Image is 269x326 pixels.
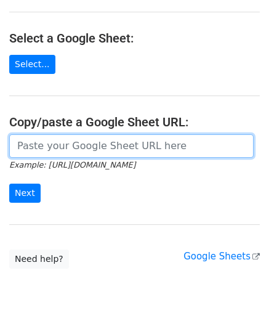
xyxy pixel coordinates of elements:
h4: Copy/paste a Google Sheet URL: [9,115,260,129]
small: Example: [URL][DOMAIN_NAME] [9,160,135,169]
a: Select... [9,55,55,74]
input: Next [9,184,41,203]
a: Google Sheets [183,251,260,262]
input: Paste your Google Sheet URL here [9,134,254,158]
a: Need help? [9,250,69,269]
iframe: Chat Widget [207,267,269,326]
h4: Select a Google Sheet: [9,31,260,46]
